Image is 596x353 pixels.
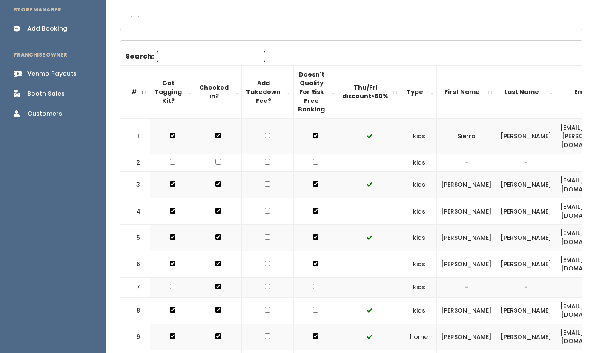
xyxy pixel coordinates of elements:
[401,119,437,154] td: kids
[27,69,77,78] div: Venmo Payouts
[401,154,437,172] td: kids
[496,119,556,154] td: [PERSON_NAME]
[150,65,195,118] th: Got Tagging Kit?: activate to sort column ascending
[120,119,150,154] td: 1
[120,225,150,251] td: 5
[437,225,496,251] td: [PERSON_NAME]
[401,324,437,350] td: home
[401,251,437,277] td: kids
[120,198,150,225] td: 4
[120,65,150,118] th: #: activate to sort column descending
[120,172,150,198] td: 3
[437,198,496,225] td: [PERSON_NAME]
[27,24,67,33] div: Add Booking
[437,154,496,172] td: -
[496,198,556,225] td: [PERSON_NAME]
[27,109,62,118] div: Customers
[437,119,496,154] td: Sierra
[437,172,496,198] td: [PERSON_NAME]
[401,297,437,324] td: kids
[120,277,150,297] td: 7
[294,65,338,118] th: Doesn't Quality For Risk Free Booking : activate to sort column ascending
[496,172,556,198] td: [PERSON_NAME]
[496,324,556,350] td: [PERSON_NAME]
[401,277,437,297] td: kids
[195,65,242,118] th: Checked in?: activate to sort column ascending
[437,324,496,350] td: [PERSON_NAME]
[496,297,556,324] td: [PERSON_NAME]
[401,225,437,251] td: kids
[437,297,496,324] td: [PERSON_NAME]
[338,65,401,118] th: Thu/Fri discount&gt;50%: activate to sort column ascending
[120,154,150,172] td: 2
[27,89,65,98] div: Booth Sales
[120,297,150,324] td: 8
[496,154,556,172] td: -
[401,172,437,198] td: kids
[157,51,265,62] input: Search:
[496,277,556,297] td: -
[242,65,294,118] th: Add Takedown Fee?: activate to sort column ascending
[437,251,496,277] td: [PERSON_NAME]
[437,65,496,118] th: First Name: activate to sort column ascending
[496,65,556,118] th: Last Name: activate to sort column ascending
[120,251,150,277] td: 6
[496,225,556,251] td: [PERSON_NAME]
[437,277,496,297] td: -
[120,324,150,350] td: 9
[401,198,437,225] td: kids
[126,51,265,62] label: Search:
[496,251,556,277] td: [PERSON_NAME]
[401,65,437,118] th: Type: activate to sort column ascending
